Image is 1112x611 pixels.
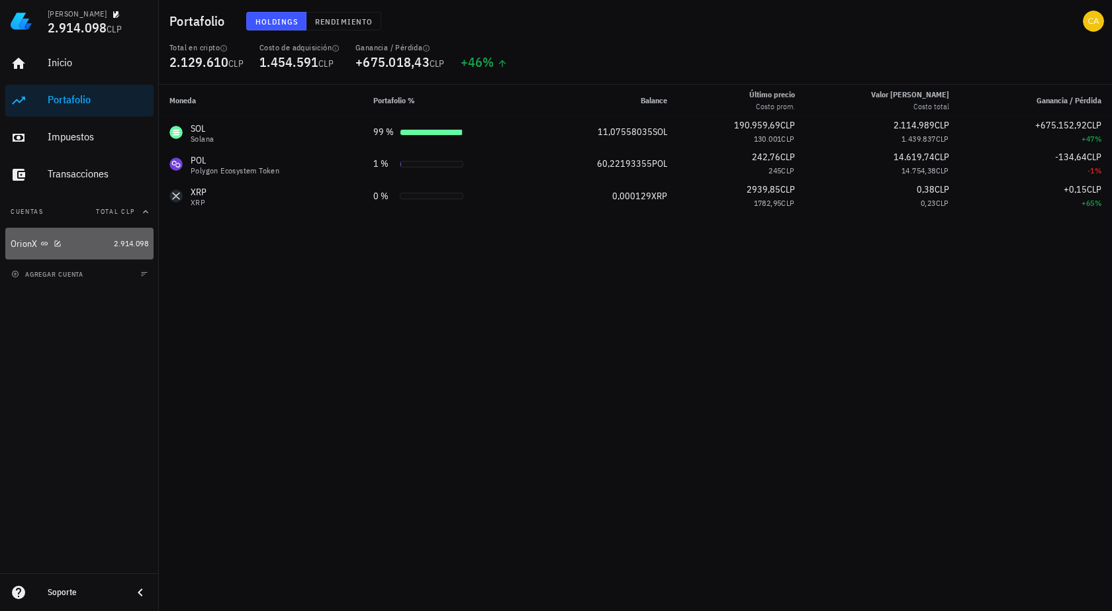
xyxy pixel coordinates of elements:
[191,154,279,167] div: POL
[159,85,363,117] th: Moneda
[970,164,1101,177] div: -1
[1087,119,1101,131] span: CLP
[1037,95,1101,105] span: Ganancia / Pérdida
[902,165,936,175] span: 14.754,38
[936,134,949,144] span: CLP
[754,134,782,144] span: 130.001
[191,122,214,135] div: SOL
[747,183,780,195] span: 2939,85
[749,89,795,101] div: Último precio
[535,85,678,117] th: Balance: Sin ordenar. Pulse para ordenar de forma ascendente.
[970,132,1101,146] div: +47
[1087,151,1101,163] span: CLP
[902,134,936,144] span: 1.439.837
[780,183,795,195] span: CLP
[48,19,107,36] span: 2.914.098
[935,183,949,195] span: CLP
[48,56,148,69] div: Inicio
[255,17,299,26] span: Holdings
[11,11,32,32] img: LedgiFi
[355,42,445,53] div: Ganancia / Pérdida
[314,17,373,26] span: Rendimiento
[1035,119,1087,131] span: +675.152,92
[169,126,183,139] div: SOL-icon
[373,125,394,139] div: 99 %
[781,134,794,144] span: CLP
[921,198,936,208] span: 0,23
[318,58,334,70] span: CLP
[48,167,148,180] div: Transacciones
[1055,151,1087,163] span: -134,64
[936,198,949,208] span: CLP
[48,93,148,106] div: Portafolio
[935,119,949,131] span: CLP
[960,85,1112,117] th: Ganancia / Pérdida: Sin ordenar. Pulse para ordenar de forma ascendente.
[373,189,394,203] div: 0 %
[894,151,935,163] span: 14.619,74
[306,12,381,30] button: Rendimiento
[373,95,415,105] span: Portafolio %
[749,101,795,113] div: Costo prom.
[363,85,535,117] th: Portafolio %: Sin ordenar. Pulse para ordenar de forma ascendente.
[169,95,196,105] span: Moneda
[917,183,935,195] span: 0,38
[114,238,148,248] span: 2.914.098
[894,119,935,131] span: 2.114.989
[781,198,794,208] span: CLP
[5,228,154,259] a: OrionX 2.914.098
[169,158,183,171] div: POL-icon
[14,270,83,279] span: agregar cuenta
[1095,165,1101,175] span: %
[653,126,667,138] span: SOL
[1064,183,1087,195] span: +0,15
[734,119,780,131] span: 190.959,69
[651,190,667,202] span: XRP
[11,238,38,250] div: OrionX
[169,53,228,71] span: 2.129.610
[246,12,307,30] button: Holdings
[169,11,230,32] h1: Portafolio
[259,42,340,53] div: Costo de adquisición
[652,158,667,169] span: POL
[355,53,430,71] span: +675.018,43
[597,158,652,169] span: 60,22193355
[598,126,653,138] span: 11,07558035
[191,135,214,143] div: Solana
[48,9,107,19] div: [PERSON_NAME]
[1095,134,1101,144] span: %
[641,95,667,105] span: Balance
[1095,198,1101,208] span: %
[5,122,154,154] a: Impuestos
[935,151,949,163] span: CLP
[754,198,782,208] span: 1782,95
[8,267,89,281] button: agregar cuenta
[1087,183,1101,195] span: CLP
[781,165,794,175] span: CLP
[169,189,183,203] div: XRP-icon
[483,53,494,71] span: %
[936,165,949,175] span: CLP
[228,58,244,70] span: CLP
[430,58,445,70] span: CLP
[871,101,949,113] div: Costo total
[107,23,122,35] span: CLP
[48,587,122,598] div: Soporte
[970,197,1101,210] div: +65
[5,196,154,228] button: CuentasTotal CLP
[871,89,949,101] div: Valor [PERSON_NAME]
[612,190,651,202] span: 0,000129
[191,167,279,175] div: Polygon Ecosystem Token
[5,48,154,79] a: Inicio
[96,207,135,216] span: Total CLP
[768,165,781,175] span: 245
[191,185,207,199] div: XRP
[48,130,148,143] div: Impuestos
[1083,11,1104,32] div: avatar
[780,119,795,131] span: CLP
[259,53,318,71] span: 1.454.591
[752,151,780,163] span: 242,76
[169,42,244,53] div: Total en cripto
[5,159,154,191] a: Transacciones
[5,85,154,117] a: Portafolio
[191,199,207,207] div: XRP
